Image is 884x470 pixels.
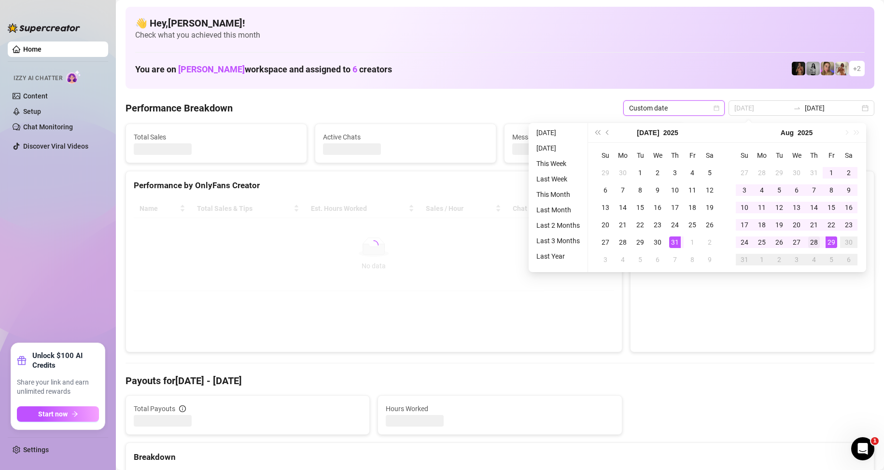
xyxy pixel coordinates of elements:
[791,167,802,179] div: 30
[739,184,750,196] div: 3
[687,202,698,213] div: 18
[791,254,802,265] div: 3
[771,199,788,216] td: 2025-08-12
[808,202,820,213] div: 14
[701,251,718,268] td: 2025-08-09
[771,181,788,199] td: 2025-08-05
[649,147,666,164] th: We
[652,167,663,179] div: 2
[704,184,716,196] div: 12
[134,179,614,192] div: Performance by OnlyFans Creator
[17,378,99,397] span: Share your link and earn unlimited rewards
[823,251,840,268] td: 2025-09-05
[771,234,788,251] td: 2025-08-26
[533,173,584,185] li: Last Week
[840,251,857,268] td: 2025-09-06
[614,234,631,251] td: 2025-07-28
[597,234,614,251] td: 2025-07-27
[826,219,837,231] div: 22
[823,216,840,234] td: 2025-08-22
[756,184,768,196] div: 4
[701,199,718,216] td: 2025-07-19
[652,236,663,248] div: 30
[652,254,663,265] div: 6
[600,167,611,179] div: 29
[771,147,788,164] th: Tu
[684,147,701,164] th: Fr
[704,219,716,231] div: 26
[649,181,666,199] td: 2025-07-09
[126,101,233,115] h4: Performance Breakdown
[704,236,716,248] div: 2
[788,234,805,251] td: 2025-08-27
[773,167,785,179] div: 29
[352,64,357,74] span: 6
[756,167,768,179] div: 28
[792,62,805,75] img: the_bohema
[753,147,771,164] th: Mo
[791,219,802,231] div: 20
[753,181,771,199] td: 2025-08-04
[808,236,820,248] div: 28
[826,202,837,213] div: 15
[805,164,823,181] td: 2025-07-31
[600,219,611,231] div: 20
[617,202,629,213] div: 14
[736,234,753,251] td: 2025-08-24
[840,147,857,164] th: Sa
[134,403,175,414] span: Total Payouts
[840,164,857,181] td: 2025-08-02
[684,216,701,234] td: 2025-07-25
[843,184,855,196] div: 9
[826,254,837,265] div: 5
[666,251,684,268] td: 2025-08-07
[631,147,649,164] th: Tu
[773,219,785,231] div: 19
[823,181,840,199] td: 2025-08-08
[533,142,584,154] li: [DATE]
[666,199,684,216] td: 2025-07-17
[805,234,823,251] td: 2025-08-28
[634,236,646,248] div: 29
[134,132,299,142] span: Total Sales
[753,164,771,181] td: 2025-07-28
[808,167,820,179] div: 31
[533,127,584,138] li: [DATE]
[798,123,813,142] button: Choose a year
[871,437,879,445] span: 1
[134,451,866,464] div: Breakdown
[843,219,855,231] div: 23
[684,251,701,268] td: 2025-08-08
[631,216,649,234] td: 2025-07-22
[684,164,701,181] td: 2025-07-04
[533,220,584,231] li: Last 2 Months
[323,132,488,142] span: Active Chats
[788,251,805,268] td: 2025-09-03
[649,199,666,216] td: 2025-07-16
[753,251,771,268] td: 2025-09-01
[614,164,631,181] td: 2025-06-30
[840,216,857,234] td: 2025-08-23
[637,123,659,142] button: Choose a month
[736,164,753,181] td: 2025-07-27
[793,104,801,112] span: swap-right
[805,216,823,234] td: 2025-08-21
[808,254,820,265] div: 4
[826,167,837,179] div: 1
[614,251,631,268] td: 2025-08-04
[600,254,611,265] div: 3
[851,437,874,460] iframe: Intercom live chat
[773,236,785,248] div: 26
[597,164,614,181] td: 2025-06-29
[649,234,666,251] td: 2025-07-30
[597,216,614,234] td: 2025-07-20
[669,167,681,179] div: 3
[791,184,802,196] div: 6
[853,63,861,74] span: + 2
[753,199,771,216] td: 2025-08-11
[687,219,698,231] div: 25
[631,234,649,251] td: 2025-07-29
[773,202,785,213] div: 12
[734,103,789,113] input: Start date
[617,254,629,265] div: 4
